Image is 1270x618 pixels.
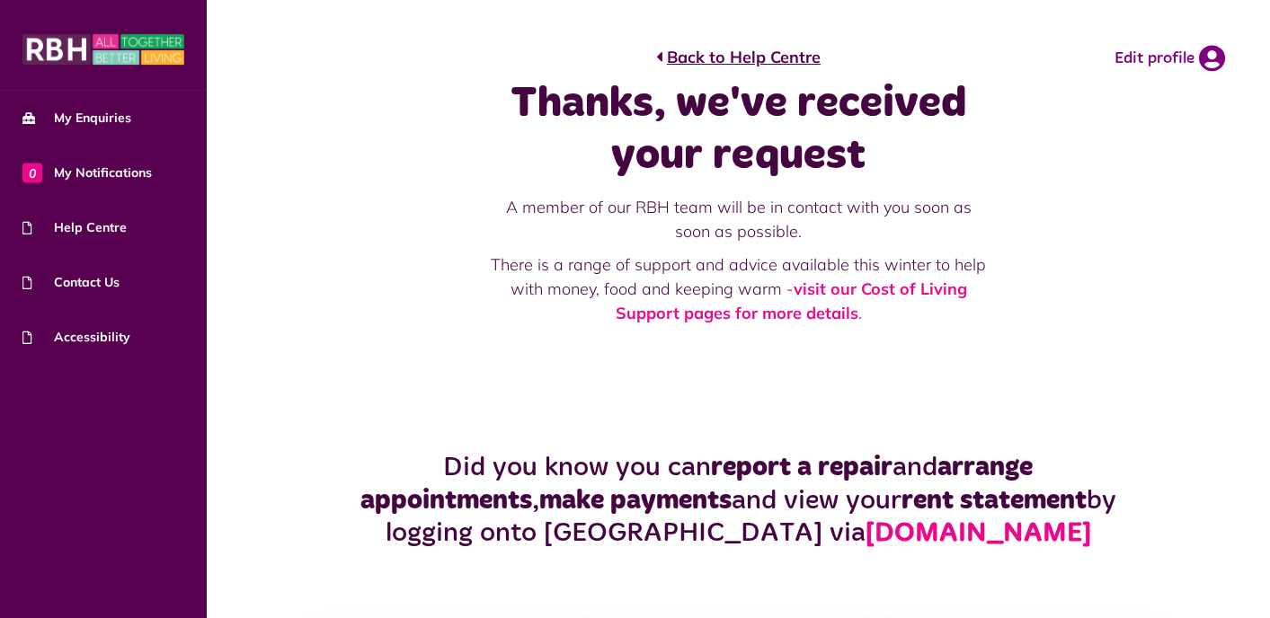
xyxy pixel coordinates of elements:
strong: make payments [539,487,732,514]
img: MyRBH [22,31,184,67]
h1: Thanks, we've received your request [491,78,987,181]
p: There is a range of support and advice available this winter to help with money, food and keeping... [491,252,987,325]
strong: report a repair [711,454,893,481]
span: My Enquiries [22,109,131,128]
a: Edit profile [1115,45,1225,72]
a: [DOMAIN_NAME] [866,520,1091,547]
span: Help Centre [22,218,127,237]
h2: Did you know you can and , and view your by logging onto [GEOGRAPHIC_DATA] via [323,451,1155,550]
span: Accessibility [22,328,130,347]
span: Contact Us [22,273,120,292]
span: 0 [22,163,42,182]
strong: rent statement [901,487,1087,514]
p: A member of our RBH team will be in contact with you soon as soon as possible. [491,195,987,243]
span: My Notifications [22,163,152,182]
a: Back to Help Centre [656,45,821,69]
